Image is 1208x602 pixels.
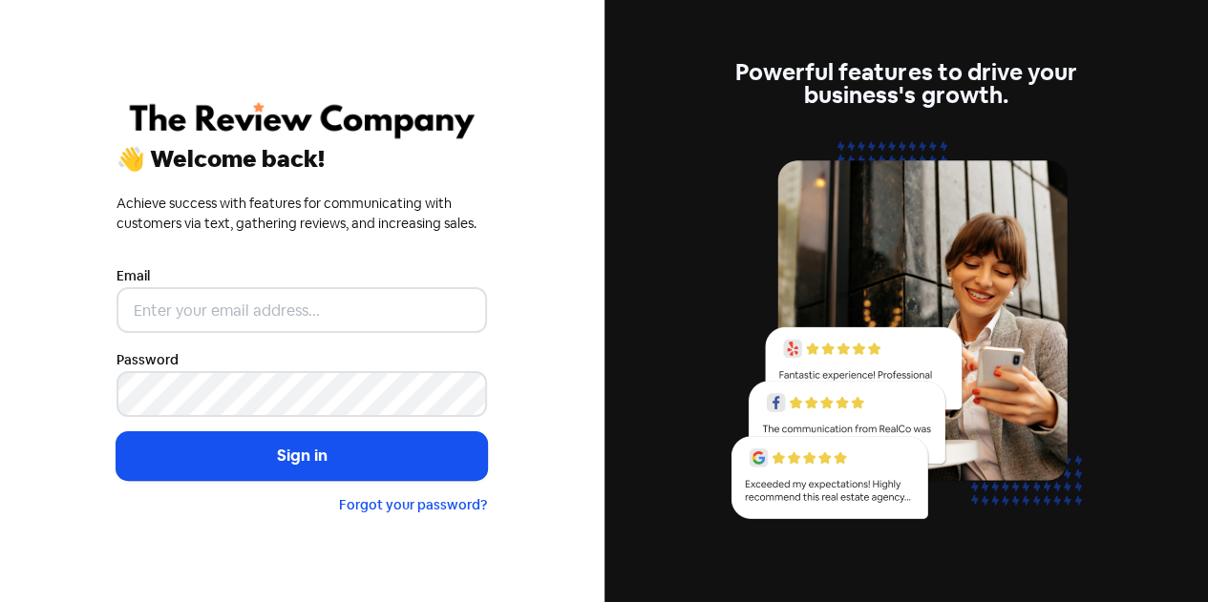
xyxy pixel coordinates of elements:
[721,61,1091,107] div: Powerful features to drive your business's growth.
[117,194,487,234] div: Achieve success with features for communicating with customers via text, gathering reviews, and i...
[339,496,487,513] a: Forgot your password?
[117,287,487,333] input: Enter your email address...
[117,350,179,370] label: Password
[117,432,487,480] button: Sign in
[117,266,150,286] label: Email
[721,130,1091,541] img: reviews
[117,148,487,171] div: 👋 Welcome back!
